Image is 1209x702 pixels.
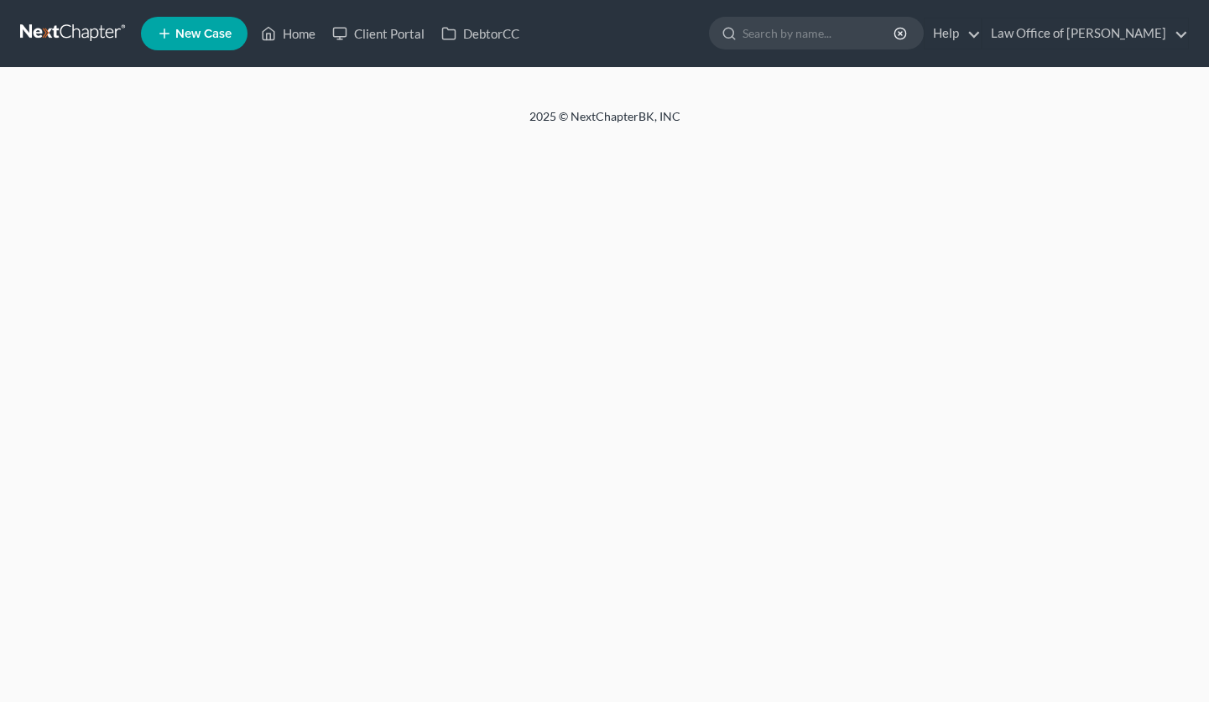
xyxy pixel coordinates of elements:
a: Home [253,18,324,49]
a: Client Portal [324,18,433,49]
input: Search by name... [743,18,896,49]
div: 2025 © NextChapterBK, INC [127,108,1083,138]
span: New Case [175,28,232,40]
a: Law Office of [PERSON_NAME] [982,18,1188,49]
a: Help [925,18,981,49]
a: DebtorCC [433,18,528,49]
